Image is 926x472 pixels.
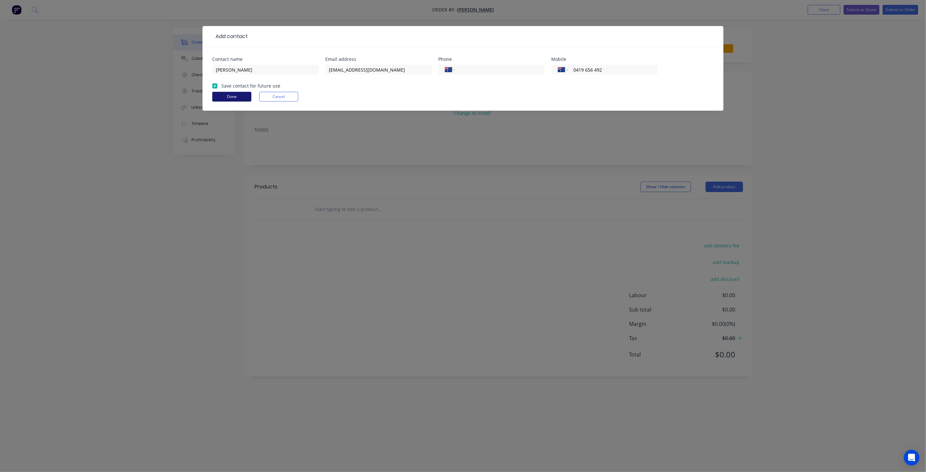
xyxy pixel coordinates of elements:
label: Save contact for future use [221,82,280,89]
div: Phone [438,57,545,62]
div: Email address [325,57,432,62]
button: Cancel [259,92,298,102]
div: Contact name [212,57,319,62]
div: Open Intercom Messenger [904,450,919,465]
div: Add contact [212,33,248,40]
div: Mobile [551,57,658,62]
button: Done [212,92,251,102]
